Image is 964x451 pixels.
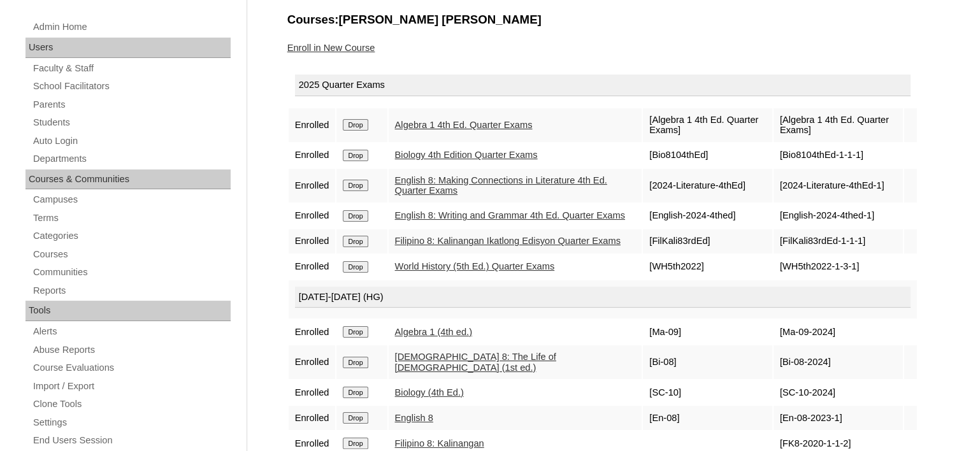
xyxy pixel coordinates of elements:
div: Tools [25,301,231,321]
a: Courses [32,247,231,262]
a: Students [32,115,231,131]
td: Enrolled [289,320,336,344]
a: Faculty & Staff [32,61,231,76]
a: Biology 4th Edition Quarter Exams [395,150,538,160]
a: Communities [32,264,231,280]
a: Import / Export [32,378,231,394]
a: Auto Login [32,133,231,149]
td: Enrolled [289,345,336,379]
td: [WH5th2022-1-3-1] [773,255,903,279]
input: Drop [343,119,368,131]
input: Drop [343,150,368,161]
a: Parents [32,97,231,113]
a: Campuses [32,192,231,208]
a: Course Evaluations [32,360,231,376]
div: [DATE]-[DATE] (HG) [295,287,910,308]
td: [English-2024-4thed] [643,204,772,228]
input: Drop [343,210,368,222]
a: Enroll in New Course [287,43,375,53]
td: [SC-10] [643,380,772,404]
input: Drop [343,438,368,449]
td: Enrolled [289,108,336,142]
a: School Facilitators [32,78,231,94]
a: English 8: Making Connections in Literature 4th Ed. Quarter Exams [395,175,607,196]
td: [Algebra 1 4th Ed. Quarter Exams] [773,108,903,142]
td: [Ma-09-2024] [773,320,903,344]
a: Algebra 1 (4th ed.) [395,327,472,337]
a: End Users Session [32,433,231,448]
input: Drop [343,236,368,247]
div: 2025 Quarter Exams [295,75,910,96]
a: English 8 [395,413,433,423]
input: Drop [343,387,368,398]
td: [Bi-08] [643,345,772,379]
input: Drop [343,261,368,273]
a: Alerts [32,324,231,340]
a: Settings [32,415,231,431]
td: [2024-Literature-4thEd] [643,169,772,203]
h3: Courses:[PERSON_NAME] [PERSON_NAME] [287,11,918,28]
input: Drop [343,412,368,424]
div: Users [25,38,231,58]
a: [DEMOGRAPHIC_DATA] 8: The Life of [DEMOGRAPHIC_DATA] (1st ed.) [395,352,556,373]
td: [English-2024-4thed-1] [773,204,903,228]
a: Abuse Reports [32,342,231,358]
td: [Bio8104thEd-1-1-1] [773,143,903,168]
td: [En-08-2023-1] [773,406,903,430]
td: Enrolled [289,380,336,404]
td: Enrolled [289,229,336,254]
td: [FilKali83rdEd] [643,229,772,254]
a: Filipino 8: Kalinangan [395,438,484,448]
td: [Bio8104thEd] [643,143,772,168]
input: Drop [343,180,368,191]
a: Terms [32,210,231,226]
input: Drop [343,357,368,368]
a: Categories [32,228,231,244]
td: [SC-10-2024] [773,380,903,404]
a: Algebra 1 4th Ed. Quarter Exams [395,120,533,130]
div: Courses & Communities [25,169,231,190]
a: Admin Home [32,19,231,35]
a: Departments [32,151,231,167]
td: Enrolled [289,143,336,168]
td: Enrolled [289,204,336,228]
td: [WH5th2022] [643,255,772,279]
td: [Ma-09] [643,320,772,344]
td: [En-08] [643,406,772,430]
td: [FilKali83rdEd-1-1-1] [773,229,903,254]
a: English 8: Writing and Grammar 4th Ed. Quarter Exams [395,210,625,220]
a: Clone Tools [32,396,231,412]
td: [Bi-08-2024] [773,345,903,379]
a: World History (5th Ed.) Quarter Exams [395,261,555,271]
td: Enrolled [289,255,336,279]
td: Enrolled [289,169,336,203]
td: [2024-Literature-4thEd-1] [773,169,903,203]
input: Drop [343,326,368,338]
td: [Algebra 1 4th Ed. Quarter Exams] [643,108,772,142]
a: Reports [32,283,231,299]
td: Enrolled [289,406,336,430]
a: Biology (4th Ed.) [395,387,464,397]
a: Filipino 8: Kalinangan Ikatlong Edisyon Quarter Exams [395,236,621,246]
